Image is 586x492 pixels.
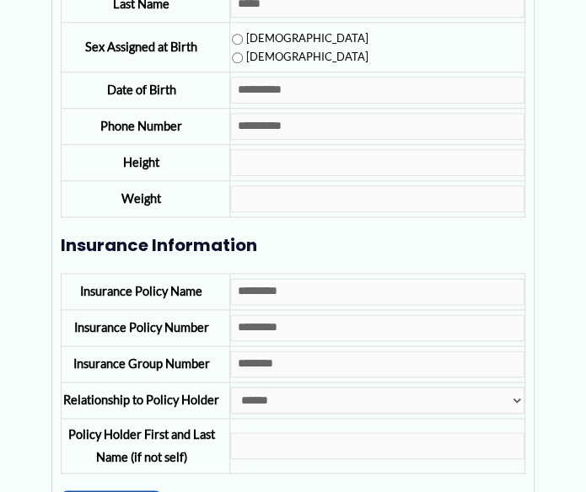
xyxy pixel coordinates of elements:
[100,119,182,133] label: Phone Number
[74,320,209,334] label: Insurance Policy Number
[85,40,197,54] label: Sex Assigned at Birth
[63,393,219,407] label: Relationship to Policy Holder
[232,52,243,63] input: [DEMOGRAPHIC_DATA]
[123,155,159,169] label: Height
[73,356,210,371] label: Insurance Group Number
[232,31,368,45] label: [DEMOGRAPHIC_DATA]
[80,284,202,298] label: Insurance Policy Name
[107,83,176,97] label: Date of Birth
[232,50,368,63] label: [DEMOGRAPHIC_DATA]
[232,34,243,45] input: [DEMOGRAPHIC_DATA]
[68,427,215,464] label: Policy Holder First and Last Name (if not self)
[61,234,525,256] h3: Insurance Information
[121,191,161,206] label: Weight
